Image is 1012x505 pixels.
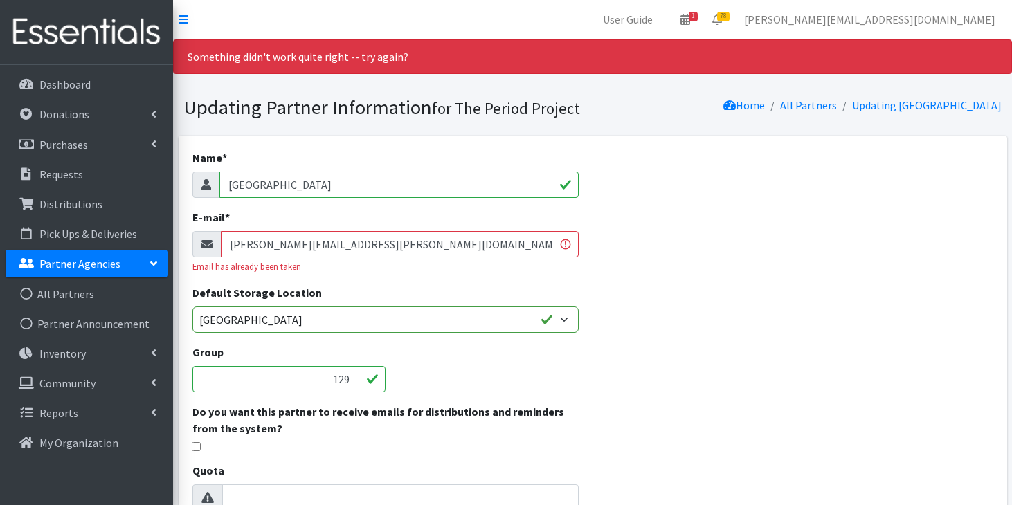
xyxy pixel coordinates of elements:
[192,149,227,166] label: Name
[6,399,168,427] a: Reports
[6,369,168,397] a: Community
[192,260,579,273] div: Email has already been taken
[6,429,168,457] a: My Organization
[39,138,88,151] p: Purchases
[6,340,168,367] a: Inventory
[6,160,168,188] a: Requests
[6,310,168,338] a: Partner Announcement
[723,98,765,112] a: Home
[39,77,91,91] p: Dashboard
[192,403,579,437] label: Do you want this partner to receive emails for distributions and reminders from the system?
[6,100,168,128] a: Donations
[39,257,120,270] p: Partner Agencies
[39,347,86,360] p: Inventory
[6,9,168,55] img: HumanEssentials
[192,209,230,226] label: E-mail
[6,71,168,98] a: Dashboard
[39,406,78,420] p: Reports
[39,197,102,211] p: Distributions
[6,280,168,308] a: All Partners
[6,190,168,218] a: Distributions
[432,98,580,118] small: for The Period Project
[780,98,837,112] a: All Partners
[39,227,137,241] p: Pick Ups & Deliveries
[669,6,701,33] a: 1
[6,220,168,248] a: Pick Ups & Deliveries
[689,12,698,21] span: 1
[225,210,230,224] abbr: required
[173,39,1012,74] div: Something didn't work quite right -- try again?
[592,6,664,33] a: User Guide
[733,6,1006,33] a: [PERSON_NAME][EMAIL_ADDRESS][DOMAIN_NAME]
[6,131,168,158] a: Purchases
[39,376,96,390] p: Community
[6,250,168,277] a: Partner Agencies
[852,98,1002,112] a: Updating [GEOGRAPHIC_DATA]
[192,344,224,360] label: Group
[39,167,83,181] p: Requests
[39,107,89,121] p: Donations
[184,95,588,120] h1: Updating Partner Information
[222,151,227,165] abbr: required
[192,284,322,301] label: Default Storage Location
[39,436,118,450] p: My Organization
[717,12,730,21] span: 78
[701,6,733,33] a: 78
[192,462,224,479] label: Quota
